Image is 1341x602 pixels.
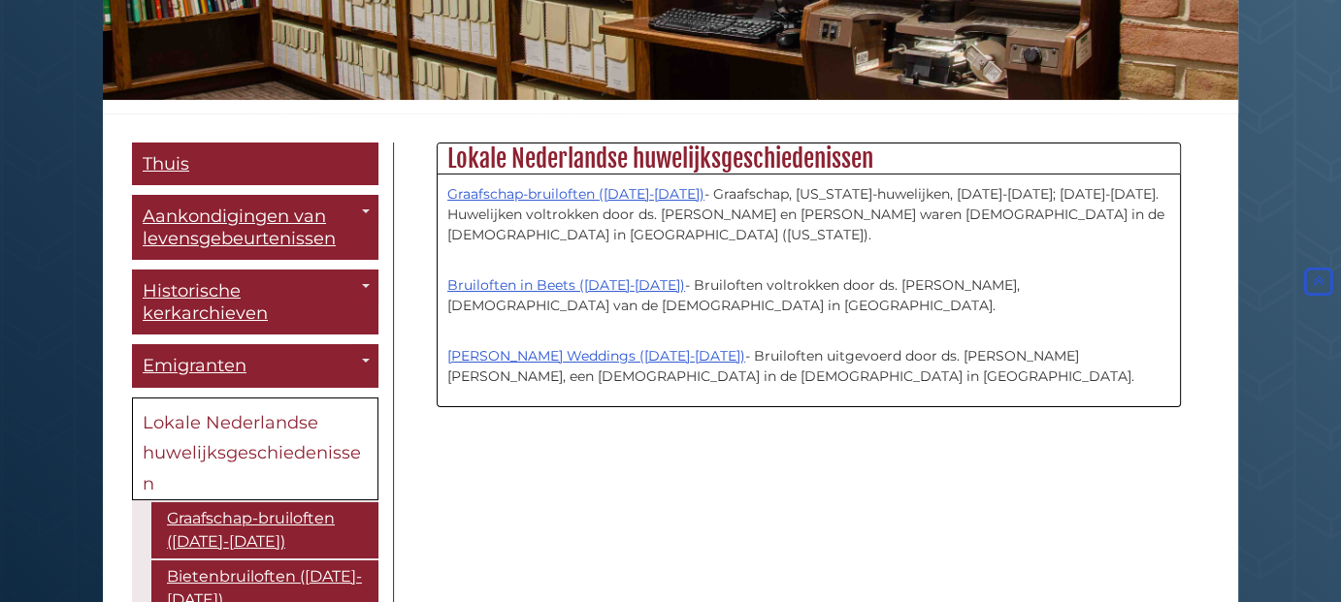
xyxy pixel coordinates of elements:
font: - Graafschap, [US_STATE]-huwelijken, [DATE]-[DATE]; [DATE]-[DATE]. Huwelijken voltrokken door ds.... [447,185,1164,243]
a: Emigranten [132,344,378,388]
a: Lokale Nederlandse huwelijksgeschiedenissen [132,397,378,501]
a: [PERSON_NAME] Weddings ([DATE]-[DATE]) [447,347,745,364]
a: Historische kerkarchieven [132,269,378,334]
font: Thuis [143,153,189,174]
a: Thuis [132,143,378,186]
a: Bruiloften in Beets ([DATE]-[DATE]) [447,276,685,294]
font: Aankondigingen van levensgebeurtenissen [143,206,336,249]
font: Emigranten [143,355,246,376]
a: Aankondigingen van levensgebeurtenissen [132,195,378,260]
a: Terug naar boven [1300,273,1336,291]
font: Lokale Nederlandse huwelijksgeschiedenissen [447,143,873,174]
a: Graafschap-bruiloften ([DATE]-[DATE]) [151,502,378,558]
font: Historische kerkarchieven [143,280,268,324]
font: - Bruiloften voltrokken door ds. [PERSON_NAME], [DEMOGRAPHIC_DATA] van de [DEMOGRAPHIC_DATA] in [... [447,276,1020,314]
a: Graafschap-bruiloften ([DATE]-[DATE]) [447,185,704,203]
font: - Bruiloften uitgevoerd door ds. [PERSON_NAME] [PERSON_NAME], een [DEMOGRAPHIC_DATA] in de [DEMOG... [447,347,1134,385]
font: Lokale Nederlandse huwelijksgeschiedenissen [143,412,361,494]
font: Graafschap-bruiloften ([DATE]-[DATE]) [167,509,335,551]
